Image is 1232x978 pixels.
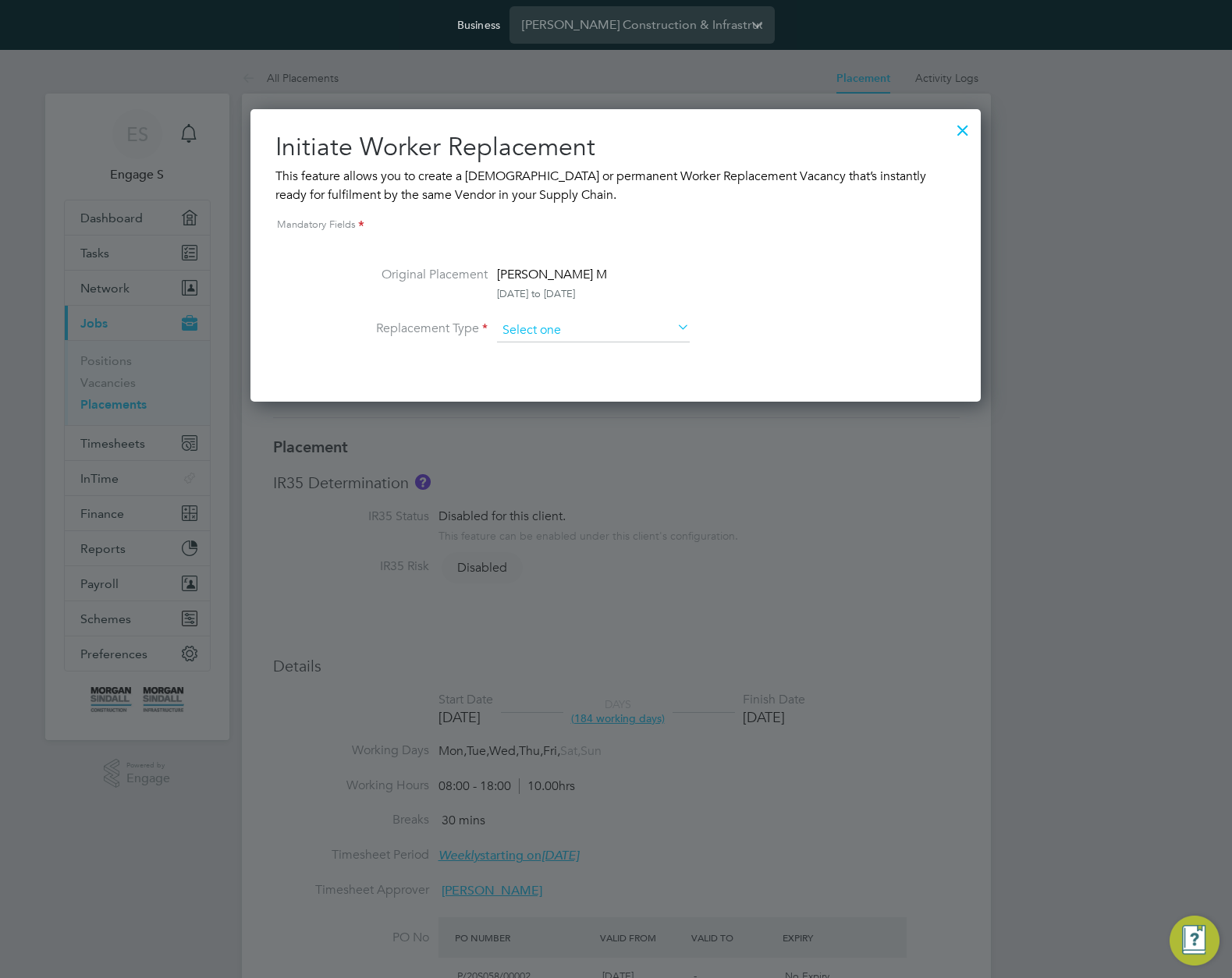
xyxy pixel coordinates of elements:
div: Mandatory Fields [275,217,956,234]
h2: Initiate Worker Replacement [275,131,956,164]
button: Engage Resource Center [1170,916,1220,966]
label: Replacement Type [332,319,488,339]
input: Select one [497,319,690,342]
label: Business [457,18,500,32]
label: Original Placement [332,265,488,300]
span: [PERSON_NAME] M [497,267,607,282]
div: This feature allows you to create a [DEMOGRAPHIC_DATA] or permanent Worker Replacement Vacancy th... [275,167,956,204]
span: [DATE] to [DATE] [497,287,575,300]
